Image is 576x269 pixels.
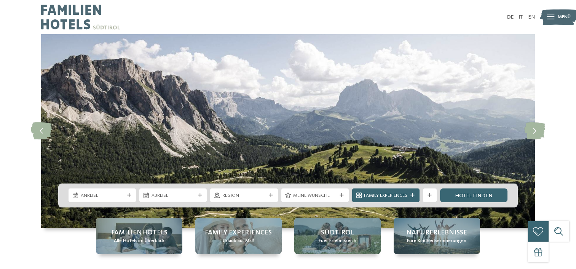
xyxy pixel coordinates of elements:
[440,188,507,202] a: Hotel finden
[319,237,356,244] span: Euer Erlebnisreich
[364,192,407,199] span: Family Experiences
[114,237,164,244] span: Alle Hotels im Überblick
[223,237,254,244] span: Urlaub auf Maß
[111,228,168,237] span: Familienhotels
[222,192,266,199] span: Region
[528,14,535,20] a: EN
[96,218,182,254] a: Familienhotels in den Dolomiten: Urlaub im Reich der bleichen Berge Familienhotels Alle Hotels im...
[294,218,381,254] a: Familienhotels in den Dolomiten: Urlaub im Reich der bleichen Berge Südtirol Euer Erlebnisreich
[507,14,514,20] a: DE
[407,237,466,244] span: Eure Kindheitserinnerungen
[406,228,467,237] span: Naturerlebnisse
[41,34,535,228] img: Familienhotels in den Dolomiten: Urlaub im Reich der bleichen Berge
[195,218,282,254] a: Familienhotels in den Dolomiten: Urlaub im Reich der bleichen Berge Family Experiences Urlaub auf...
[394,218,480,254] a: Familienhotels in den Dolomiten: Urlaub im Reich der bleichen Berge Naturerlebnisse Eure Kindheit...
[293,192,337,199] span: Meine Wünsche
[152,192,195,199] span: Abreise
[321,228,354,237] span: Südtirol
[81,192,124,199] span: Anreise
[519,14,523,20] a: IT
[558,14,571,21] span: Menü
[205,228,272,237] span: Family Experiences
